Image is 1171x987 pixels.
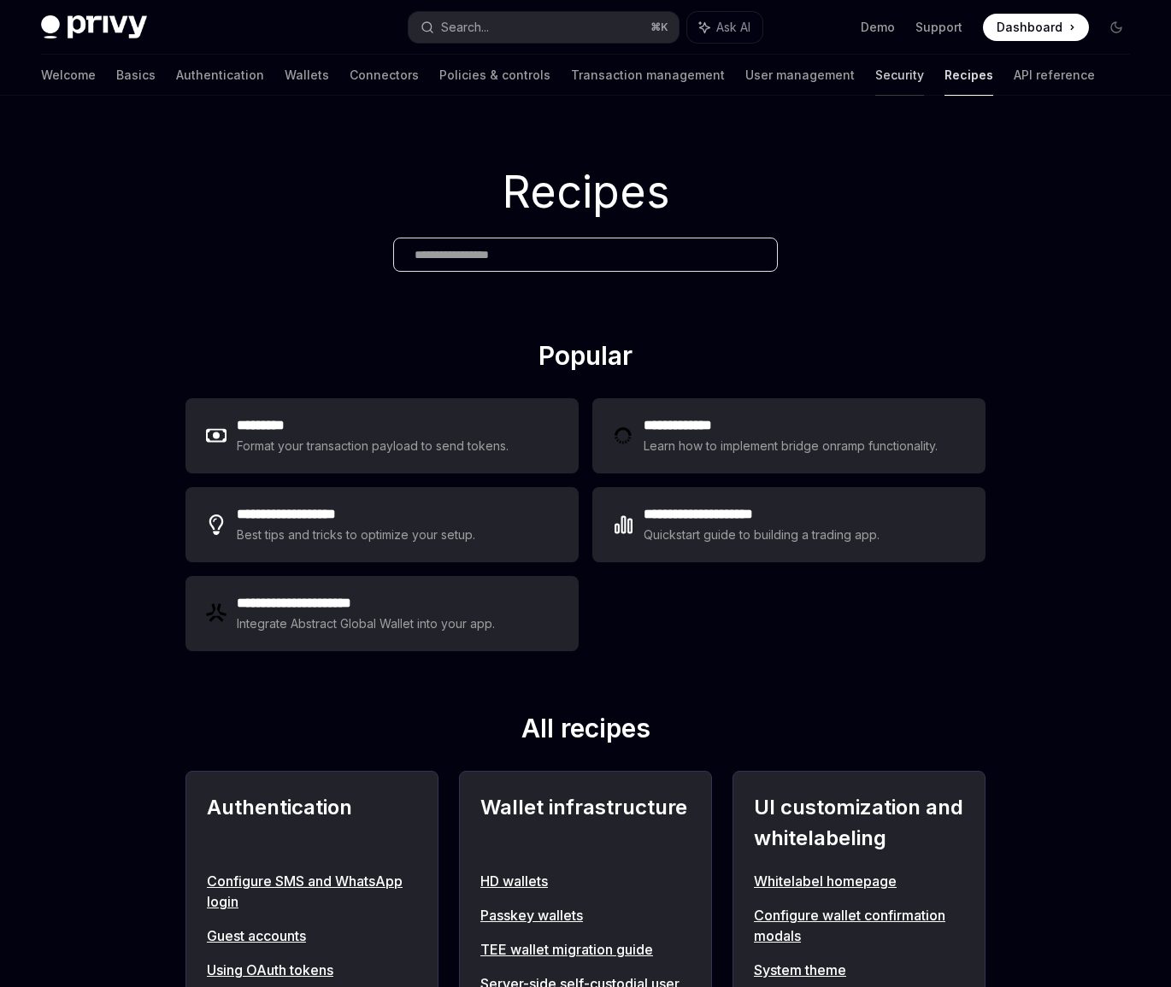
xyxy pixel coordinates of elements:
[207,925,417,946] a: Guest accounts
[350,55,419,96] a: Connectors
[207,960,417,980] a: Using OAuth tokens
[207,871,417,912] a: Configure SMS and WhatsApp login
[861,19,895,36] a: Demo
[185,713,986,750] h2: All recipes
[997,19,1062,36] span: Dashboard
[41,55,96,96] a: Welcome
[480,939,691,960] a: TEE wallet migration guide
[745,55,855,96] a: User management
[185,340,986,378] h2: Popular
[915,19,962,36] a: Support
[409,12,679,43] button: Search...⌘K
[439,55,550,96] a: Policies & controls
[1014,55,1095,96] a: API reference
[644,525,880,545] div: Quickstart guide to building a trading app.
[571,55,725,96] a: Transaction management
[480,871,691,891] a: HD wallets
[716,19,750,36] span: Ask AI
[944,55,993,96] a: Recipes
[650,21,668,34] span: ⌘ K
[237,614,497,634] div: Integrate Abstract Global Wallet into your app.
[441,17,489,38] div: Search...
[41,15,147,39] img: dark logo
[185,398,579,473] a: **** ****Format your transaction payload to send tokens.
[176,55,264,96] a: Authentication
[480,792,691,854] h2: Wallet infrastructure
[754,792,964,854] h2: UI customization and whitelabeling
[644,436,943,456] div: Learn how to implement bridge onramp functionality.
[1103,14,1130,41] button: Toggle dark mode
[480,905,691,925] a: Passkey wallets
[754,871,964,891] a: Whitelabel homepage
[875,55,924,96] a: Security
[754,960,964,980] a: System theme
[116,55,156,96] a: Basics
[687,12,762,43] button: Ask AI
[592,398,986,473] a: **** **** ***Learn how to implement bridge onramp functionality.
[983,14,1089,41] a: Dashboard
[237,436,509,456] div: Format your transaction payload to send tokens.
[754,905,964,946] a: Configure wallet confirmation modals
[207,792,417,854] h2: Authentication
[285,55,329,96] a: Wallets
[237,525,478,545] div: Best tips and tricks to optimize your setup.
